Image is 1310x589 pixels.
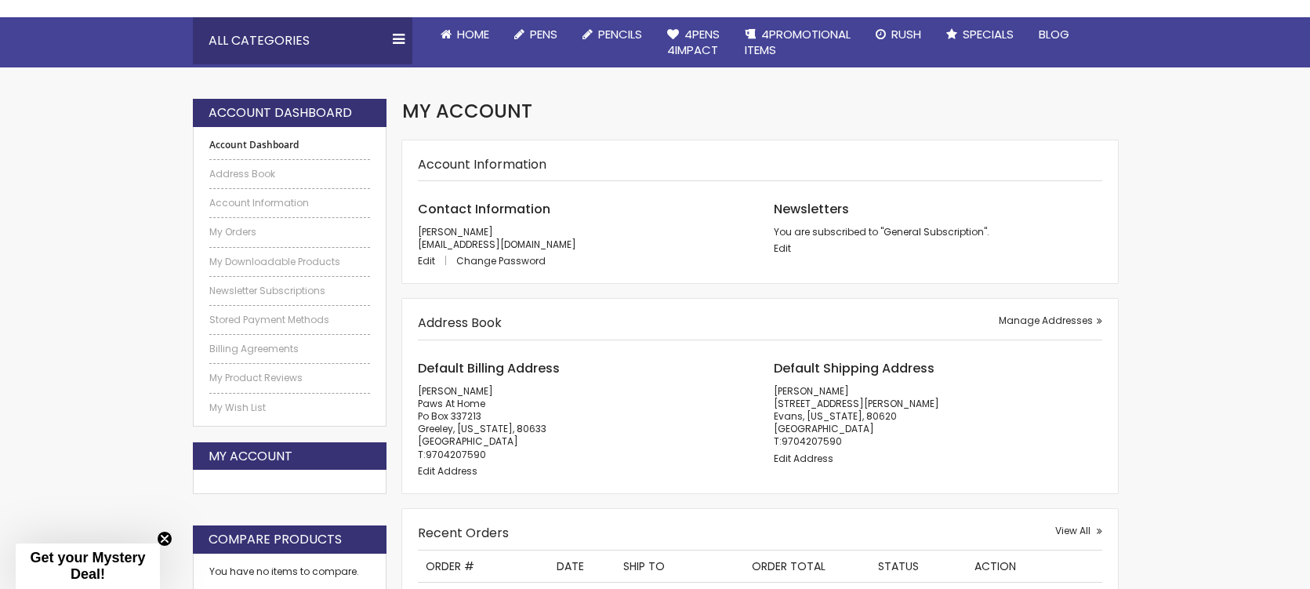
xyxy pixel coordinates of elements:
[418,524,509,542] strong: Recent Orders
[209,372,371,384] a: My Product Reviews
[774,226,1102,238] p: You are subscribed to "General Subscription".
[418,385,746,461] address: [PERSON_NAME] Paws At Home Po Box 337213 Greeley, [US_STATE], 80633 [GEOGRAPHIC_DATA] T:
[209,448,292,465] strong: My Account
[30,550,145,582] span: Get your Mystery Deal!
[774,242,791,255] a: Edit
[774,452,833,465] a: Edit Address
[1039,26,1069,42] span: Blog
[402,98,532,124] span: My Account
[655,17,732,68] a: 4Pens4impact
[570,17,655,52] a: Pencils
[999,314,1093,327] span: Manage Addresses
[999,314,1102,327] a: Manage Addresses
[744,551,870,583] th: Order Total
[963,26,1014,42] span: Specials
[732,17,863,68] a: 4PROMOTIONALITEMS
[209,197,371,209] a: Account Information
[418,200,550,218] span: Contact Information
[1055,525,1102,537] a: View All
[209,314,371,326] a: Stored Payment Methods
[870,551,967,583] th: Status
[209,226,371,238] a: My Orders
[418,464,477,478] a: Edit Address
[418,359,560,377] span: Default Billing Address
[16,544,160,589] div: Get your Mystery Deal!Close teaser
[418,314,502,332] strong: Address Book
[774,359,934,377] span: Default Shipping Address
[782,434,842,448] a: 9704207590
[774,385,1102,449] address: [PERSON_NAME] [STREET_ADDRESS][PERSON_NAME] Evans, [US_STATE], 80620 [GEOGRAPHIC_DATA] T:
[457,26,489,42] span: Home
[209,104,352,122] strong: Account Dashboard
[863,17,934,52] a: Rush
[418,155,546,173] strong: Account Information
[418,254,435,267] span: Edit
[209,168,371,180] a: Address Book
[598,26,642,42] span: Pencils
[891,26,921,42] span: Rush
[157,531,172,547] button: Close teaser
[209,531,342,548] strong: Compare Products
[615,551,744,583] th: Ship To
[530,26,557,42] span: Pens
[209,343,371,355] a: Billing Agreements
[418,254,454,267] a: Edit
[934,17,1026,52] a: Specials
[418,551,549,583] th: Order #
[209,256,371,268] a: My Downloadable Products
[209,402,371,414] a: My Wish List
[1055,524,1090,537] span: View All
[774,200,849,218] span: Newsletters
[745,26,851,58] span: 4PROMOTIONAL ITEMS
[667,26,720,58] span: 4Pens 4impact
[967,551,1102,583] th: Action
[428,17,502,52] a: Home
[193,17,412,64] div: All Categories
[1026,17,1082,52] a: Blog
[418,226,746,251] p: [PERSON_NAME] [EMAIL_ADDRESS][DOMAIN_NAME]
[456,254,546,267] a: Change Password
[549,551,615,583] th: Date
[209,285,371,297] a: Newsletter Subscriptions
[502,17,570,52] a: Pens
[426,448,486,461] a: 9704207590
[209,139,371,151] strong: Account Dashboard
